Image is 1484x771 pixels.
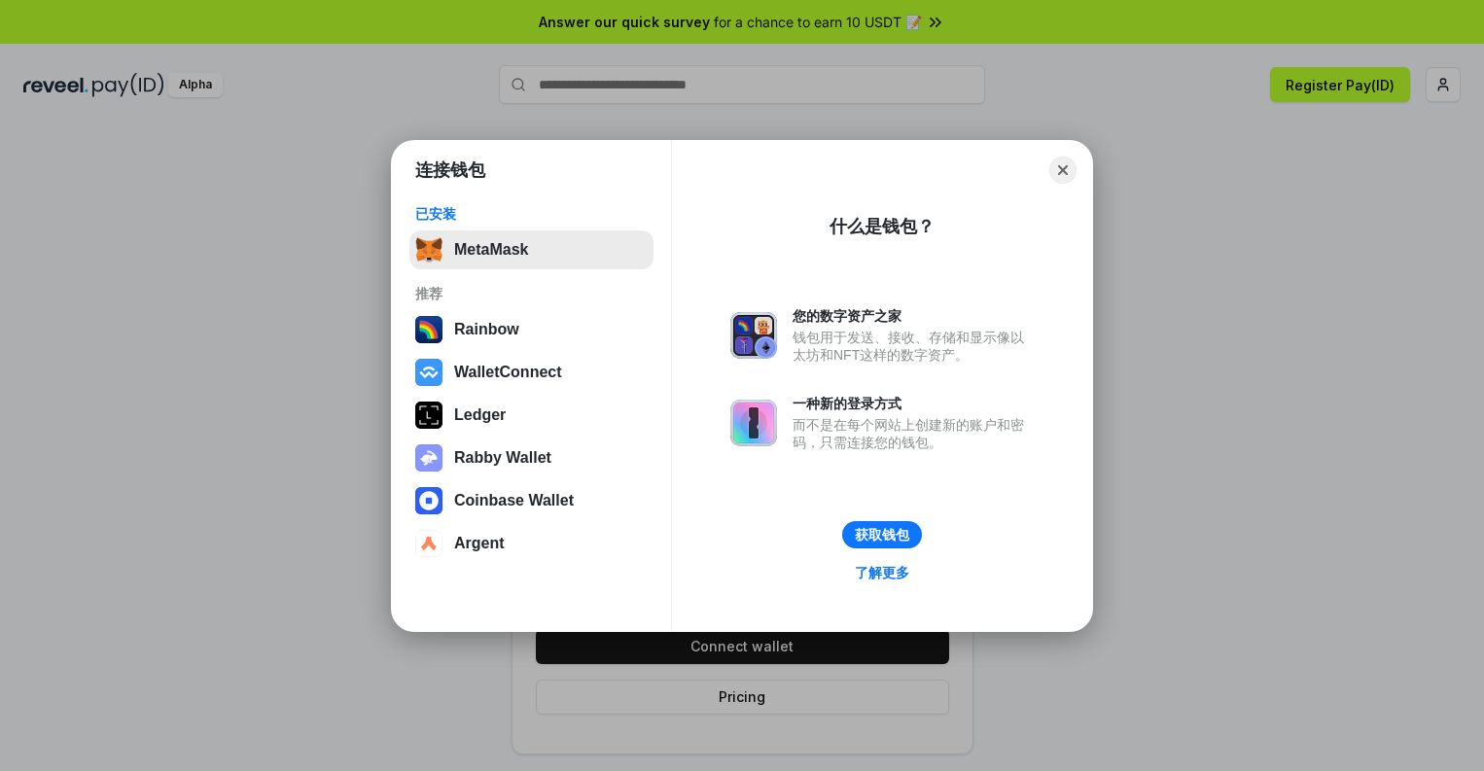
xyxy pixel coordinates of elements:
button: Rabby Wallet [409,438,654,477]
div: 什么是钱包？ [830,215,935,238]
div: Rabby Wallet [454,449,551,467]
div: 已安装 [415,205,648,223]
button: Ledger [409,396,654,435]
div: WalletConnect [454,364,562,381]
img: svg+xml,%3Csvg%20fill%3D%22none%22%20height%3D%2233%22%20viewBox%3D%220%200%2035%2033%22%20width%... [415,236,442,263]
div: 了解更多 [855,564,909,581]
img: svg+xml,%3Csvg%20xmlns%3D%22http%3A%2F%2Fwww.w3.org%2F2000%2Fsvg%22%20fill%3D%22none%22%20viewBox... [415,444,442,472]
div: 获取钱包 [855,526,909,543]
h1: 连接钱包 [415,158,485,182]
button: Close [1049,157,1077,184]
img: svg+xml,%3Csvg%20xmlns%3D%22http%3A%2F%2Fwww.w3.org%2F2000%2Fsvg%22%20width%3D%2228%22%20height%3... [415,402,442,429]
div: 钱包用于发送、接收、存储和显示像以太坊和NFT这样的数字资产。 [793,329,1034,364]
div: 推荐 [415,285,648,302]
img: svg+xml,%3Csvg%20xmlns%3D%22http%3A%2F%2Fwww.w3.org%2F2000%2Fsvg%22%20fill%3D%22none%22%20viewBox... [730,400,777,446]
div: 一种新的登录方式 [793,395,1034,412]
div: Rainbow [454,321,519,338]
a: 了解更多 [843,560,921,585]
img: svg+xml,%3Csvg%20width%3D%22120%22%20height%3D%22120%22%20viewBox%3D%220%200%20120%20120%22%20fil... [415,316,442,343]
img: svg+xml,%3Csvg%20width%3D%2228%22%20height%3D%2228%22%20viewBox%3D%220%200%2028%2028%22%20fill%3D... [415,359,442,386]
button: MetaMask [409,230,654,269]
img: svg+xml,%3Csvg%20width%3D%2228%22%20height%3D%2228%22%20viewBox%3D%220%200%2028%2028%22%20fill%3D... [415,487,442,514]
div: Argent [454,535,505,552]
div: 而不是在每个网站上创建新的账户和密码，只需连接您的钱包。 [793,416,1034,451]
img: svg+xml,%3Csvg%20width%3D%2228%22%20height%3D%2228%22%20viewBox%3D%220%200%2028%2028%22%20fill%3D... [415,530,442,557]
button: Argent [409,524,654,563]
button: 获取钱包 [842,521,922,548]
div: Coinbase Wallet [454,492,574,509]
div: 您的数字资产之家 [793,307,1034,325]
button: Coinbase Wallet [409,481,654,520]
img: svg+xml,%3Csvg%20xmlns%3D%22http%3A%2F%2Fwww.w3.org%2F2000%2Fsvg%22%20fill%3D%22none%22%20viewBox... [730,312,777,359]
div: Ledger [454,406,506,424]
button: Rainbow [409,310,654,349]
button: WalletConnect [409,353,654,392]
div: MetaMask [454,241,528,259]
